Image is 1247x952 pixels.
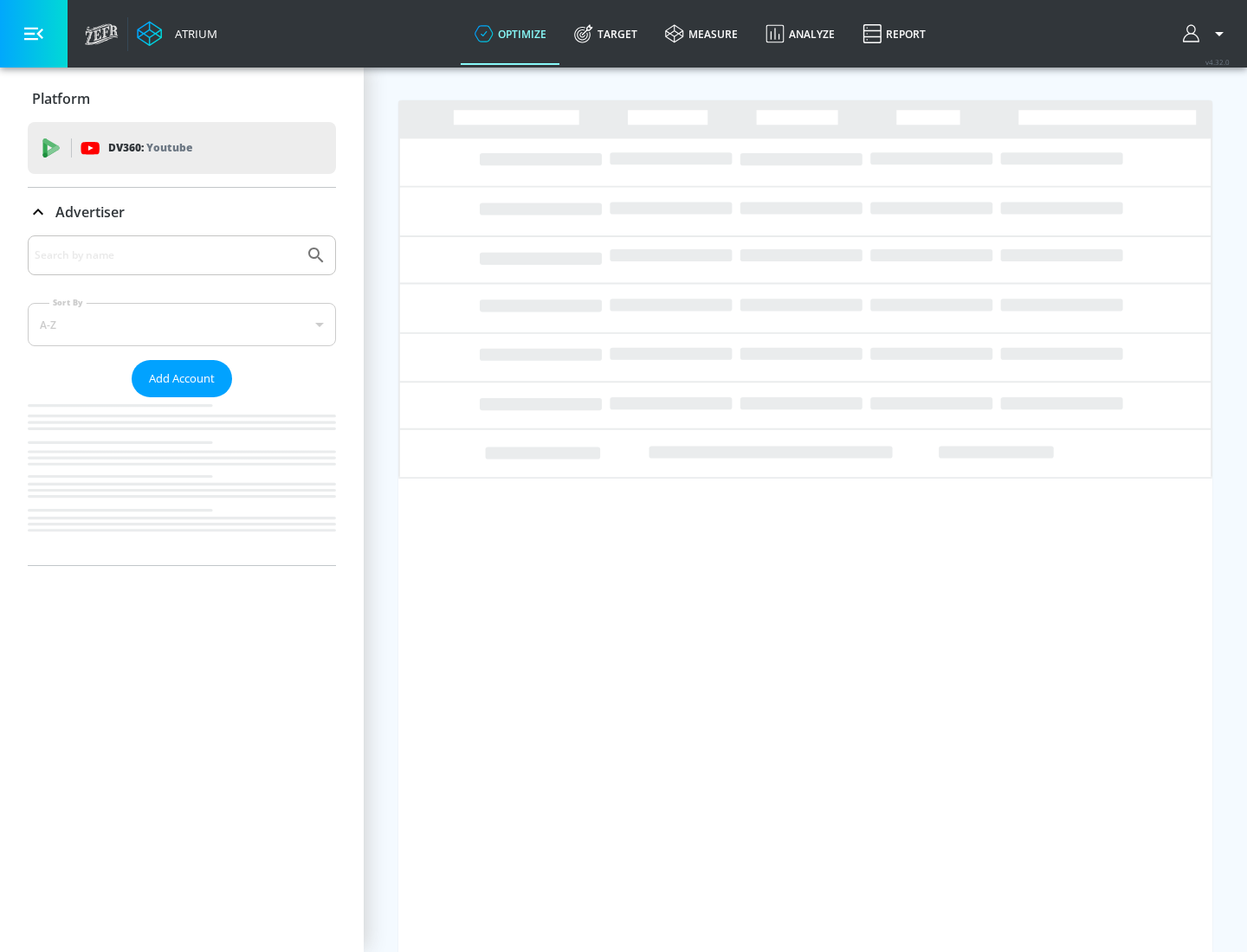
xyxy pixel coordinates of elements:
p: Advertiser [55,203,125,222]
p: Platform [32,89,90,108]
span: Add Account [149,369,215,389]
a: Report [849,3,940,65]
a: Analyze [752,3,849,65]
button: Add Account [132,360,232,397]
a: Target [560,3,651,65]
input: Search by name [35,244,297,267]
div: Atrium [168,26,217,42]
div: DV360: Youtube [28,122,336,174]
div: Platform [28,74,336,123]
p: Youtube [146,138,192,157]
nav: list of Advertiser [28,397,336,565]
div: Advertiser [28,188,336,236]
a: Atrium [137,21,217,47]
a: optimize [461,3,560,65]
label: Sort By [49,297,87,308]
div: Advertiser [28,235,336,565]
a: measure [651,3,752,65]
div: A-Z [28,303,336,346]
span: v 4.32.0 [1205,57,1230,67]
p: DV360: [108,138,192,158]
